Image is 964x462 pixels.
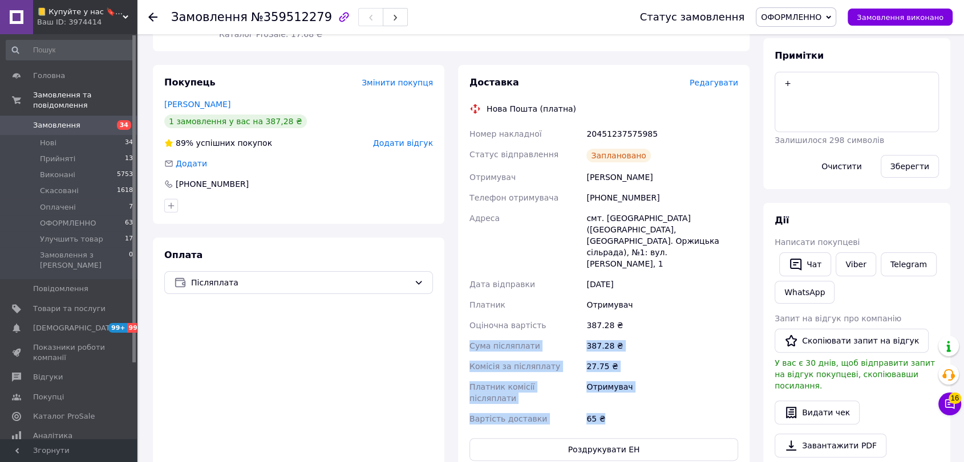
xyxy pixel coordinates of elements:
[33,392,64,402] span: Покупці
[129,250,133,271] span: 0
[775,238,860,247] span: Написати покупцеві
[148,11,157,23] div: Повернутися назад
[836,252,876,276] a: Viber
[40,138,56,148] span: Нові
[40,170,75,180] span: Виконані
[108,323,127,333] span: 99+
[362,78,433,87] span: Змінити покупця
[775,50,824,61] span: Примітки
[484,103,579,115] div: Нова Пошта (платна)
[191,276,410,289] span: Післяплата
[164,77,216,88] span: Покупець
[584,336,740,356] div: 387.28 ₴
[40,234,103,244] span: Улучшить товар
[779,252,831,276] button: Чат
[219,30,322,39] span: Каталог ProSale: 17.68 ₴
[33,323,118,333] span: [DEMOGRAPHIC_DATA]
[373,138,433,148] span: Додати відгук
[584,408,740,429] div: 65 ₴
[469,280,535,289] span: Дата відправки
[40,218,96,228] span: ОФОРМЛЕННО
[176,159,207,168] span: Додати
[117,186,133,196] span: 1618
[40,202,76,212] span: Оплачені
[775,314,901,323] span: Запит на відгук про компанію
[125,138,133,148] span: 34
[775,400,860,424] button: Видати чек
[33,431,72,441] span: Аналітика
[469,129,542,138] span: Номер накладної
[469,362,560,371] span: Комісія за післяплату
[584,187,740,208] div: [PHONE_NUMBER]
[40,186,79,196] span: Скасовані
[127,323,146,333] span: 99+
[775,136,884,145] span: Залишилося 298 символів
[33,284,88,294] span: Повідомлення
[469,341,540,350] span: Сума післяплати
[33,411,95,422] span: Каталог ProSale
[117,170,133,180] span: 5753
[164,137,272,149] div: успішних покупок
[469,214,500,223] span: Адреса
[584,124,740,144] div: 20451237575985
[37,17,137,27] div: Ваш ID: 3974414
[469,173,516,182] span: Отримувач
[164,115,307,128] div: 1 замовлення у вас на 387,28 ₴
[251,10,332,24] span: №359512279
[117,120,131,130] span: 34
[40,154,75,164] span: Прийняті
[761,13,821,22] span: ОФОРМЛЕННО
[812,155,872,178] button: Очистити
[775,358,935,390] span: У вас є 30 днів, щоб відправити запит на відгук покупцеві, скопіювавши посилання.
[125,218,133,228] span: 63
[881,252,937,276] a: Telegram
[469,77,519,88] span: Доставка
[857,13,943,22] span: Замовлення виконано
[775,72,939,132] textarea: +
[33,304,106,314] span: Товари та послуги
[33,342,106,363] span: Показники роботи компанії
[171,10,248,24] span: Замовлення
[690,78,738,87] span: Редагувати
[640,11,745,23] div: Статус замовлення
[775,215,789,226] span: Дії
[584,274,740,295] div: [DATE]
[33,71,65,81] span: Головна
[848,9,953,26] button: Замовлення виконано
[469,193,558,202] span: Телефон отримувача
[469,382,534,403] span: Платник комісії післяплати
[164,100,230,109] a: [PERSON_NAME]
[584,167,740,187] div: [PERSON_NAME]
[469,300,505,309] span: Платник
[469,414,547,423] span: Вартість доставки
[33,120,80,130] span: Замовлення
[125,154,133,164] span: 13
[175,178,250,190] div: [PHONE_NUMBER]
[6,40,134,60] input: Пошук
[129,202,133,212] span: 7
[584,377,740,408] div: Отримувач
[33,90,137,111] span: Замовлення та повідомлення
[40,250,129,271] span: Замовлення з [PERSON_NAME]
[37,7,123,17] span: 📒 Купуйте у нас 🔖 - Буквоїд
[938,393,961,415] button: Чат з покупцем16
[586,149,651,162] div: Заплановано
[469,321,546,330] span: Оціночна вартість
[775,434,886,457] a: Завантажити PDF
[469,438,738,461] button: Роздрукувати ЕН
[584,315,740,336] div: 387.28 ₴
[584,295,740,315] div: Отримувач
[949,393,961,404] span: 16
[775,329,929,353] button: Скопіювати запит на відгук
[176,138,193,148] span: 89%
[125,234,133,244] span: 17
[775,281,835,304] a: WhatsApp
[584,208,740,274] div: смт. [GEOGRAPHIC_DATA] ([GEOGRAPHIC_DATA], [GEOGRAPHIC_DATA]. Оржицька сільрада), №1: вул. [PERSO...
[881,155,939,178] button: Зберегти
[33,372,63,382] span: Відгуки
[164,250,202,260] span: Оплата
[469,150,558,159] span: Статус відправлення
[584,356,740,377] div: 27.75 ₴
